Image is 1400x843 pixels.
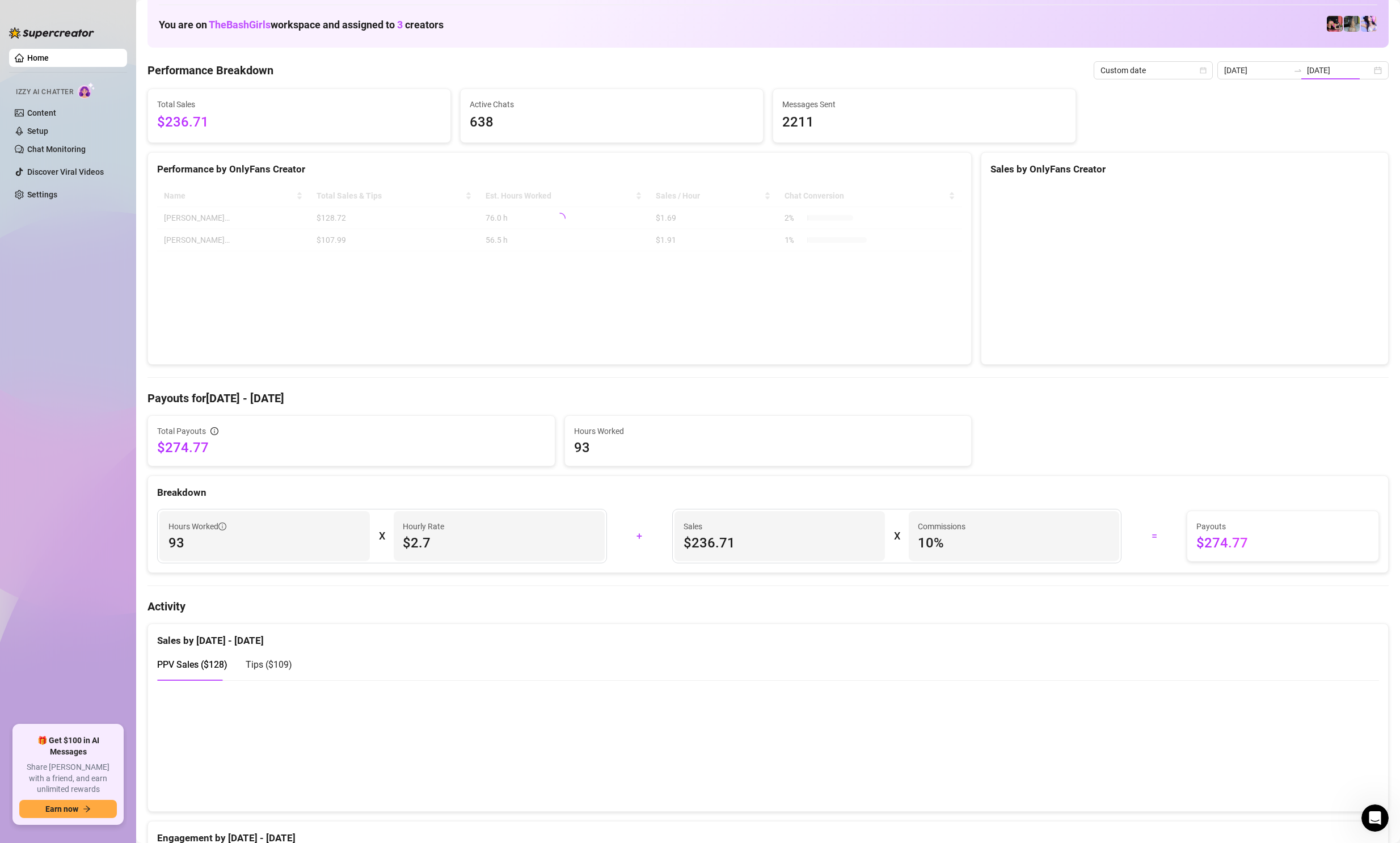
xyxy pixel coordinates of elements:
[168,520,226,533] span: Hours Worked
[1196,520,1369,533] span: Payouts
[209,19,271,31] span: TheBashGirls
[403,534,595,552] span: $2.7
[782,98,1066,111] span: Messages Sent
[246,659,292,670] span: Tips ( $109 )
[147,390,1389,406] h4: Payouts for [DATE] - [DATE]
[1200,67,1207,74] span: calendar
[403,520,444,533] article: Hourly Rate
[1224,64,1289,77] input: Start date
[9,27,94,39] img: logo-BBDzfeDw.svg
[1128,527,1180,545] div: =
[379,527,385,545] div: X
[1361,804,1389,832] iframe: Intercom live chat
[1293,66,1302,75] span: to
[27,167,104,176] a: Discover Viral Videos
[918,520,965,533] article: Commissions
[19,735,117,757] span: 🎁 Get $100 in AI Messages
[157,485,1379,500] div: Breakdown
[157,425,206,437] span: Total Payouts
[684,520,876,533] span: Sales
[157,624,1379,648] div: Sales by [DATE] - [DATE]
[27,127,48,136] a: Setup
[574,425,963,437] span: Hours Worked
[157,98,441,111] span: Total Sales
[157,659,227,670] span: PPV Sales ( $128 )
[918,534,1110,552] span: 10 %
[574,439,963,457] span: 93
[1307,64,1372,77] input: End date
[168,534,361,552] span: 93
[210,427,218,435] span: info-circle
[470,98,754,111] span: Active Chats
[27,190,57,199] a: Settings
[19,800,117,818] button: Earn nowarrow-right
[1327,16,1343,32] img: Jacky
[27,53,49,62] a: Home
[157,439,546,457] span: $274.77
[27,145,86,154] a: Chat Monitoring
[894,527,900,545] div: X
[782,112,1066,133] span: 2211
[552,210,567,226] span: loading
[78,82,95,99] img: AI Chatter
[684,534,876,552] span: $236.71
[1196,534,1369,552] span: $274.77
[83,805,91,813] span: arrow-right
[397,19,403,31] span: 3
[218,522,226,530] span: info-circle
[27,108,56,117] a: Content
[990,162,1379,177] div: Sales by OnlyFans Creator
[157,162,962,177] div: Performance by OnlyFans Creator
[157,112,441,133] span: $236.71
[159,19,444,31] h1: You are on workspace and assigned to creators
[1344,16,1360,32] img: Brenda
[19,762,117,795] span: Share [PERSON_NAME] with a friend, and earn unlimited rewards
[45,804,78,814] span: Earn now
[1361,16,1377,32] img: Ary
[16,87,73,98] span: Izzy AI Chatter
[147,62,273,78] h4: Performance Breakdown
[614,527,665,545] div: +
[470,112,754,133] span: 638
[1100,62,1206,79] span: Custom date
[1293,66,1302,75] span: swap-right
[147,598,1389,614] h4: Activity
